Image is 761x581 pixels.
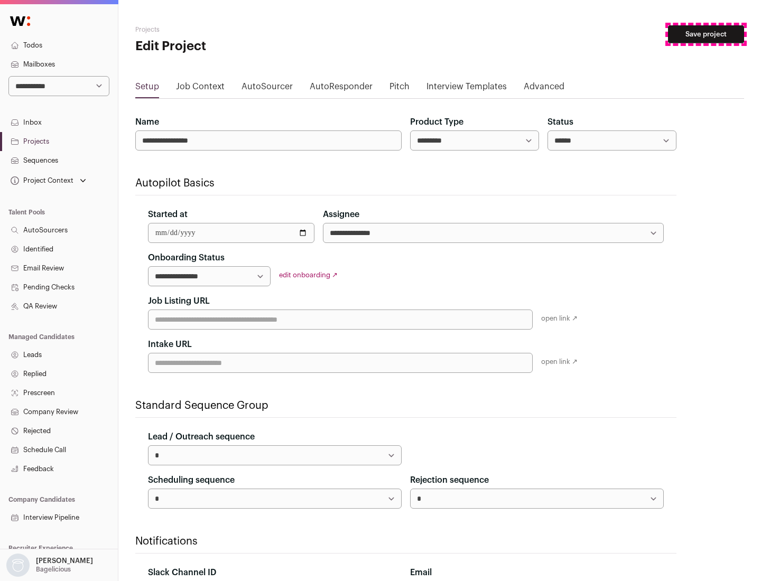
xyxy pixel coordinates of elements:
[8,173,88,188] button: Open dropdown
[135,534,676,549] h2: Notifications
[4,11,36,32] img: Wellfound
[426,80,507,97] a: Interview Templates
[279,271,338,278] a: edit onboarding ↗
[547,116,573,128] label: Status
[6,554,30,577] img: nopic.png
[176,80,225,97] a: Job Context
[410,566,664,579] div: Email
[36,557,93,565] p: [PERSON_NAME]
[323,208,359,221] label: Assignee
[36,565,71,574] p: Bagelicious
[242,80,293,97] a: AutoSourcer
[410,474,489,486] label: Rejection sequence
[310,80,373,97] a: AutoResponder
[148,474,235,486] label: Scheduling sequence
[135,38,338,55] h1: Edit Project
[4,554,95,577] button: Open dropdown
[148,251,225,264] label: Onboarding Status
[524,80,564,97] a: Advanced
[389,80,410,97] a: Pitch
[668,25,744,43] button: Save project
[148,295,210,307] label: Job Listing URL
[148,566,216,579] label: Slack Channel ID
[148,430,255,443] label: Lead / Outreach sequence
[148,208,188,221] label: Started at
[410,116,463,128] label: Product Type
[148,338,192,351] label: Intake URL
[8,176,73,185] div: Project Context
[135,80,159,97] a: Setup
[135,398,676,413] h2: Standard Sequence Group
[135,25,338,34] h2: Projects
[135,176,676,191] h2: Autopilot Basics
[135,116,159,128] label: Name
